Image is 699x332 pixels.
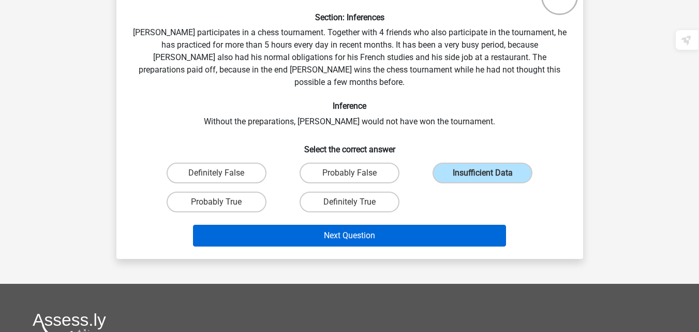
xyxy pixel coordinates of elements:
[300,163,399,183] label: Probably False
[167,163,266,183] label: Definitely False
[133,101,567,111] h6: Inference
[193,225,506,247] button: Next Question
[433,163,532,183] label: Insufficient Data
[133,136,567,154] h6: Select the correct answer
[167,192,266,212] label: Probably True
[300,192,399,212] label: Definitely True
[133,12,567,22] h6: Section: Inferences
